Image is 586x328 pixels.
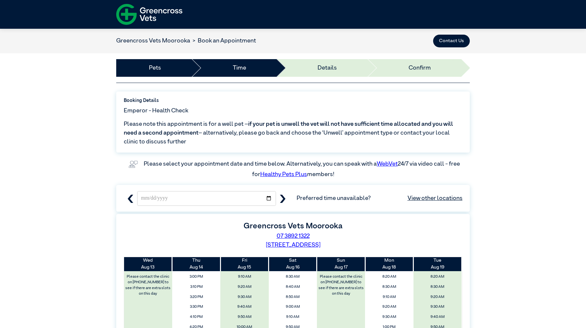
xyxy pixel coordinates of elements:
a: View other locations [408,194,463,203]
span: 9:10 AM [367,293,412,301]
th: Aug 18 [365,257,413,271]
a: Pets [149,64,161,73]
li: Book an Appointment [190,37,256,45]
span: 9:30 AM [367,313,412,321]
span: 9:30 AM [222,293,266,301]
span: 9:40 AM [222,303,266,311]
span: 9:20 AM [367,303,412,311]
span: 8:50 AM [271,293,315,301]
th: Aug 14 [172,257,220,271]
span: 8:30 AM [367,283,412,291]
span: 9:20 AM [222,283,266,291]
a: Greencross Vets Moorooka [116,38,190,44]
span: 9:00 AM [271,303,315,311]
span: Emperor - Health Check [124,107,188,115]
span: 3:00 PM [174,272,218,281]
span: 3:20 PM [174,293,218,301]
span: 8:40 AM [271,283,315,291]
span: 9:40 AM [415,313,460,321]
th: Aug 15 [220,257,268,271]
label: Greencross Vets Moorooka [244,222,342,230]
th: Aug 13 [124,257,172,271]
a: 07 3892 1322 [277,233,310,239]
th: Aug 16 [269,257,317,271]
label: Please contact the clinic on [PHONE_NUMBER] to see if there are extra slots on this day [318,272,365,298]
span: 9:10 AM [271,313,315,321]
button: Contact Us [433,35,470,48]
label: Please contact the clinic on [PHONE_NUMBER] to see if there are extra slots on this day [124,272,172,298]
span: 8:20 AM [415,272,460,281]
span: 8:30 AM [415,283,460,291]
span: 9:10 AM [222,272,266,281]
a: [STREET_ADDRESS] [266,242,320,248]
span: 3:10 PM [174,283,218,291]
a: Healthy Pets Plus [260,172,307,177]
span: 8:20 AM [367,272,412,281]
span: Please note this appointment is for a well pet – – alternatively, please go back and choose the ‘... [124,120,463,146]
span: 3:30 PM [174,303,218,311]
nav: breadcrumb [116,37,256,45]
label: Booking Details [124,97,463,105]
a: Time [233,64,246,73]
label: Please select your appointment date and time below. Alternatively, you can speak with a 24/7 via ... [144,161,461,177]
span: if your pet is unwell the vet will not have sufficient time allocated and you will need a second ... [124,121,453,136]
th: Aug 17 [317,257,365,271]
span: 9:20 AM [415,293,460,301]
span: 4:10 PM [174,313,218,321]
th: Aug 19 [413,257,462,271]
span: 9:50 AM [222,313,266,321]
span: Preferred time unavailable? [297,194,463,203]
img: f-logo [116,2,182,27]
a: WebVet [377,161,398,167]
span: 8:30 AM [271,272,315,281]
img: vet [126,158,140,170]
span: 9:30 AM [415,303,460,311]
